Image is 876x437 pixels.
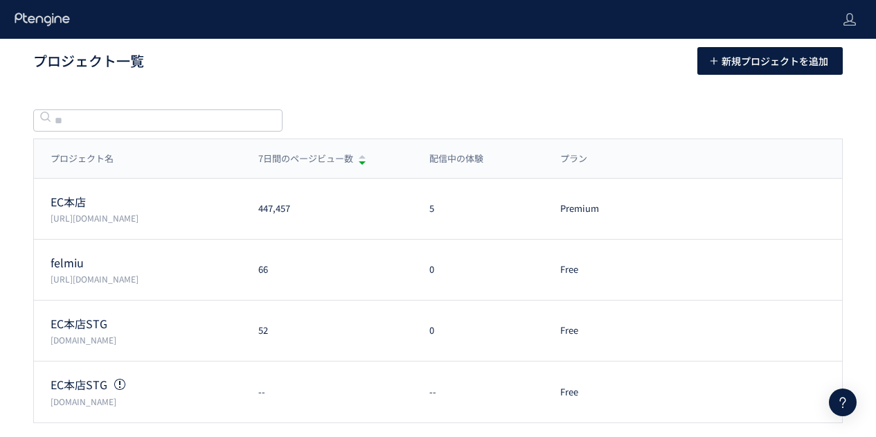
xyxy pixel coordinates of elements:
span: 7日間のページビュー数 [258,152,353,166]
div: 0 [413,263,543,276]
p: https://etvos.com [51,212,242,224]
span: 新規プロジェクトを追加 [722,47,828,75]
p: stg.etvos.com [51,395,242,407]
div: 5 [413,202,543,215]
div: -- [413,386,543,399]
div: 447,457 [242,202,413,215]
div: Free [544,263,634,276]
span: プラン [560,152,587,166]
p: stg.etvos.com [51,334,242,346]
p: EC本店 [51,194,242,210]
div: Premium [544,202,634,215]
h1: プロジェクト一覧 [33,51,667,71]
p: EC本店STG [51,316,242,332]
div: Free [544,324,634,337]
div: 52 [242,324,413,337]
p: EC本店STG [51,377,242,393]
span: プロジェクト名 [51,152,114,166]
p: felmiu [51,255,242,271]
div: Free [544,386,634,399]
div: 66 [242,263,413,276]
span: 配信中の体験 [429,152,483,166]
div: -- [242,386,413,399]
button: 新規プロジェクトを追加 [697,47,843,75]
div: 0 [413,324,543,337]
p: https://felmiu.com [51,273,242,285]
